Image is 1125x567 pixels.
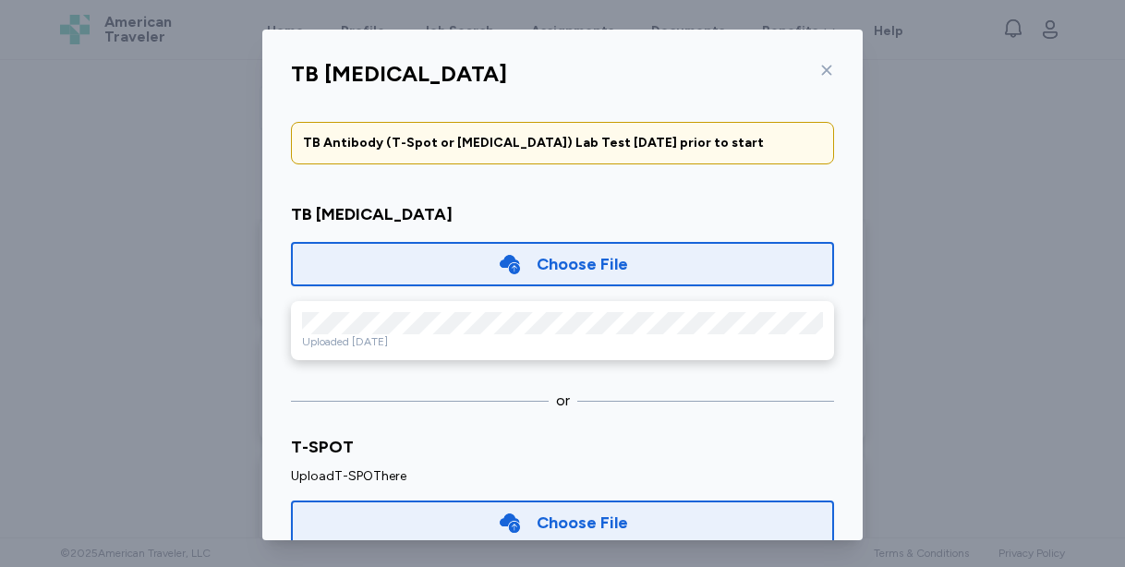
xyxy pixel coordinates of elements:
[302,334,823,349] div: Uploaded [DATE]
[303,134,822,152] div: TB Antibody (T-Spot or [MEDICAL_DATA]) Lab Test [DATE] prior to start
[537,510,628,536] div: Choose File
[291,59,507,89] div: TB [MEDICAL_DATA]
[537,251,628,277] div: Choose File
[291,201,834,227] div: TB [MEDICAL_DATA]
[291,434,834,460] div: T-SPOT
[291,467,834,486] div: Upload T-SPOT here
[556,390,570,412] div: or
